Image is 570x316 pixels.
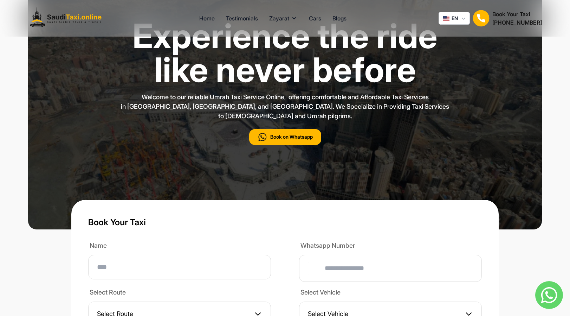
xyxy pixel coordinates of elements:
a: Home [199,14,215,23]
label: Whatsapp Number [299,241,482,252]
h2: [PHONE_NUMBER] [492,18,542,27]
div: Book Your Taxi [492,10,542,27]
a: Blogs [332,14,346,23]
span: EN [452,15,458,22]
img: whatsapp [535,281,563,309]
img: Book Your Taxi [473,10,490,27]
button: Book on Whatsapp [249,129,321,145]
label: Name [88,241,271,252]
h1: Book Your Taxi [492,10,542,18]
a: Testimonials [226,14,258,23]
label: Select Route [88,287,271,299]
button: Zayarat [269,14,298,23]
a: Cars [309,14,321,23]
img: call [258,132,267,142]
p: Welcome to our reliable Umrah Taxi Service Online, offering comfortable and Affordable Taxi Servi... [109,92,461,121]
h1: Experience the ride like never before [122,19,448,87]
label: Select Vehicle [299,287,482,299]
img: Logo [28,6,107,31]
button: EN [439,12,470,25]
h1: Book Your Taxi [88,217,482,228]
